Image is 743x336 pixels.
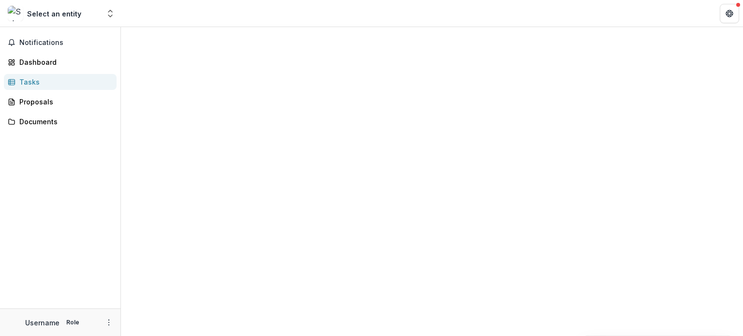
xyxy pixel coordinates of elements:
button: More [103,317,115,328]
div: Dashboard [19,57,109,67]
p: Role [63,318,82,327]
a: Documents [4,114,117,130]
div: Proposals [19,97,109,107]
a: Dashboard [4,54,117,70]
div: Documents [19,117,109,127]
div: Select an entity [27,9,81,19]
div: Tasks [19,77,109,87]
button: Get Help [720,4,739,23]
button: Notifications [4,35,117,50]
a: Tasks [4,74,117,90]
button: Open entity switcher [104,4,117,23]
a: Proposals [4,94,117,110]
img: Select an entity [8,6,23,21]
p: Username [25,318,59,328]
span: Notifications [19,39,113,47]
